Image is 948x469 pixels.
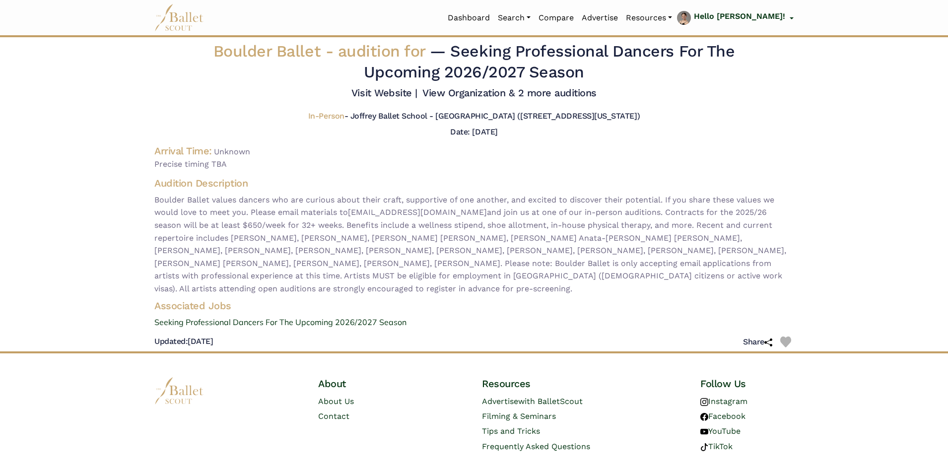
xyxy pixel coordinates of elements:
[700,398,708,406] img: instagram logo
[154,158,794,171] span: Precise timing TBA
[482,442,590,451] a: Frequently Asked Questions
[700,442,733,451] a: TikTok
[308,111,344,121] span: In-Person
[700,443,708,451] img: tiktok logo
[154,377,204,404] img: logo
[364,42,735,81] span: — Seeking Professional Dancers For The Upcoming 2026/2027 Season
[308,111,640,122] h5: - Joffrey Ballet School - [GEOGRAPHIC_DATA] ([STREET_ADDRESS][US_STATE])
[482,411,556,421] a: Filming & Seminars
[700,426,741,436] a: YouTube
[338,42,425,61] span: audition for
[700,397,747,406] a: Instagram
[146,316,802,329] a: Seeking Professional Dancers For The Upcoming 2026/2027 Season
[154,194,794,295] span: Boulder Ballet values dancers who are curious about their craft, supportive of one another, and e...
[214,147,250,156] span: Unknown
[622,7,676,28] a: Resources
[482,377,630,390] h4: Resources
[700,411,745,421] a: Facebook
[700,413,708,421] img: facebook logo
[700,428,708,436] img: youtube logo
[318,377,411,390] h4: About
[482,426,540,436] a: Tips and Tricks
[578,7,622,28] a: Advertise
[154,336,213,347] h5: [DATE]
[518,397,583,406] span: with BalletScout
[154,336,188,346] span: Updated:
[146,299,802,312] h4: Associated Jobs
[743,337,772,347] h5: Share
[154,177,794,190] h4: Audition Description
[450,127,497,136] h5: Date: [DATE]
[535,7,578,28] a: Compare
[422,87,597,99] a: View Organization & 2 more auditions
[694,10,785,23] p: Hello [PERSON_NAME]!
[700,377,794,390] h4: Follow Us
[677,11,691,28] img: profile picture
[318,411,349,421] a: Contact
[318,397,354,406] a: About Us
[676,10,794,26] a: profile picture Hello [PERSON_NAME]!
[444,7,494,28] a: Dashboard
[213,42,430,61] span: Boulder Ballet -
[482,397,583,406] a: Advertisewith BalletScout
[154,145,212,157] h4: Arrival Time:
[494,7,535,28] a: Search
[351,87,417,99] a: Visit Website |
